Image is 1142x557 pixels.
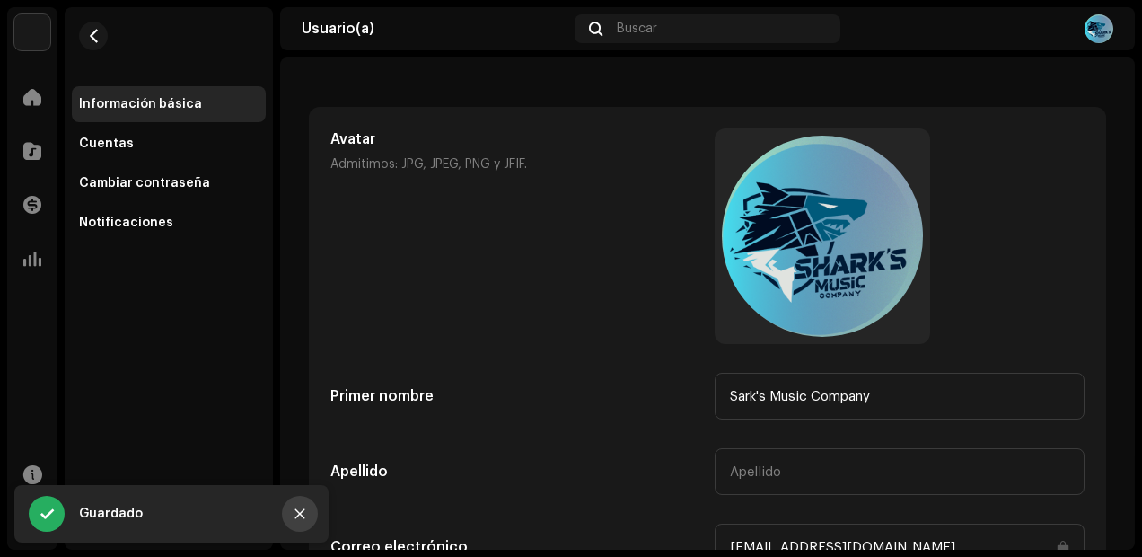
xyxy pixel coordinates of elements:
div: Cuentas [79,137,134,151]
span: Buscar [617,22,657,36]
div: Guardado [79,503,268,525]
div: Notificaciones [79,216,173,230]
img: 4d5a508c-c80f-4d99-b7fb-82554657661d [14,14,50,50]
re-m-nav-item: Notificaciones [72,205,266,241]
button: Close [282,496,318,532]
div: Cambiar contraseña [79,176,210,190]
img: 252ad443-ba97-422f-8f8b-2cdd0ba829a8 [1085,14,1113,43]
input: Apellido [715,448,1085,495]
div: Usuario(a) [302,22,567,36]
re-m-nav-item: Cuentas [72,126,266,162]
h5: Primer nombre [330,385,700,407]
h5: Apellido [330,461,700,482]
input: Primer nombre [715,373,1085,420]
h5: Avatar [330,128,700,150]
div: Información básica [79,97,202,111]
p: Admitimos: JPG, JPEG, PNG y JFIF. [330,154,700,175]
re-m-nav-item: Información básica [72,86,266,122]
re-m-nav-item: Cambiar contraseña [72,165,266,201]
